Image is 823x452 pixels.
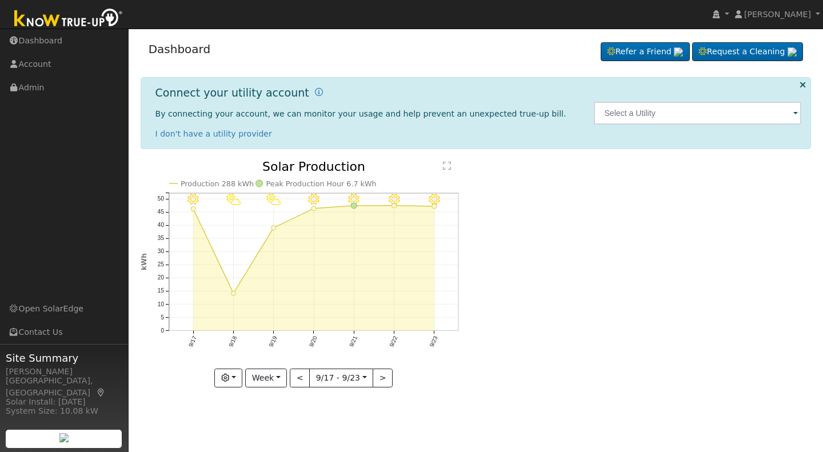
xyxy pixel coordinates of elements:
[6,366,122,378] div: [PERSON_NAME]
[601,42,690,62] a: Refer a Friend
[155,86,309,99] h1: Connect your utility account
[692,42,803,62] a: Request a Cleaning
[6,405,122,417] div: System Size: 10.08 kW
[59,433,69,442] img: retrieve
[155,109,566,118] span: By connecting your account, we can monitor your usage and help prevent an unexpected true-up bill.
[6,375,122,399] div: [GEOGRAPHIC_DATA], [GEOGRAPHIC_DATA]
[788,47,797,57] img: retrieve
[96,388,106,397] a: Map
[155,129,272,138] a: I don't have a utility provider
[594,102,801,125] input: Select a Utility
[6,396,122,408] div: Solar Install: [DATE]
[744,10,811,19] span: [PERSON_NAME]
[674,47,683,57] img: retrieve
[9,6,129,32] img: Know True-Up
[149,42,211,56] a: Dashboard
[6,350,122,366] span: Site Summary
